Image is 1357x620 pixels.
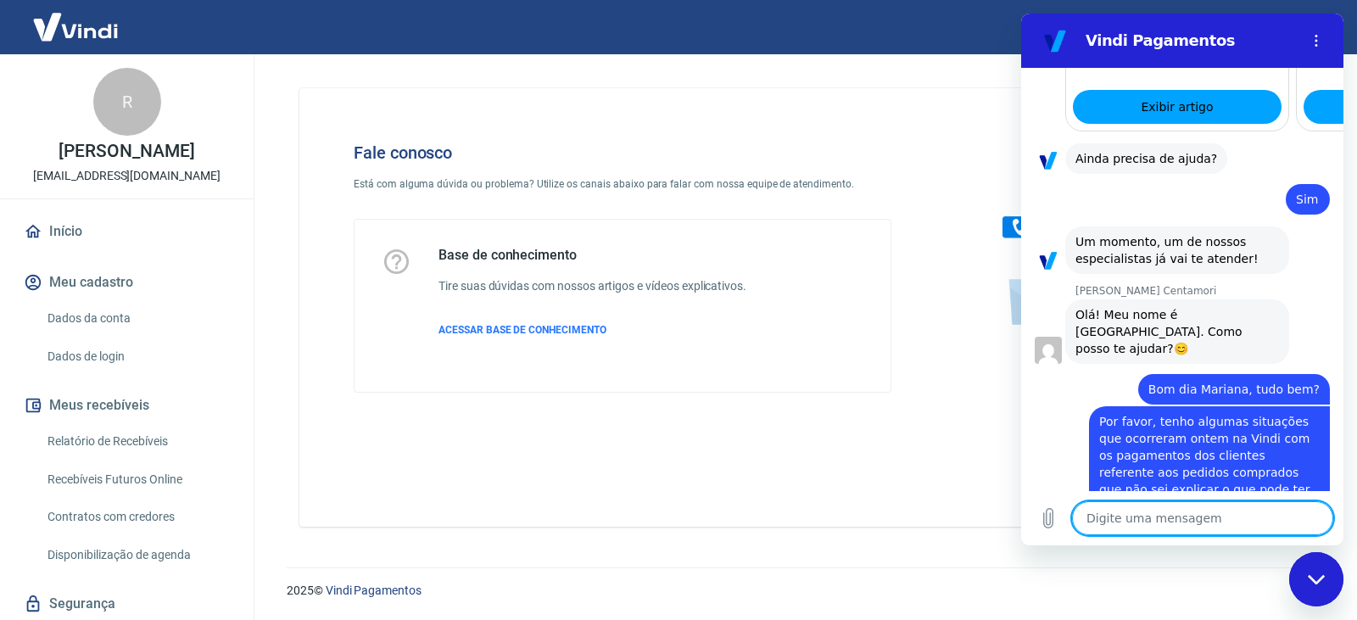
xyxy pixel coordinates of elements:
[438,247,746,264] h5: Base de conhecimento
[282,76,491,110] a: Exibir artigo: 'Após o cancelamento do pedido, como será realizado o estorno?'
[54,221,237,252] span: Um momento, um de nossos especialistas já vai te atender!
[41,462,233,497] a: Recebíveis Futuros Online
[969,115,1226,342] img: Fale conosco
[1289,552,1343,606] iframe: Botão para abrir a janela de mensagens, conversa em andamento
[438,277,746,295] h6: Tire suas dúvidas com nossos artigos e vídeos explicativos.
[41,500,233,534] a: Contratos com credores
[20,1,131,53] img: Vindi
[41,339,233,374] a: Dados de login
[127,369,299,383] span: Bom dia Mariana, tudo bem?
[41,301,233,336] a: Dados da conta
[41,424,233,459] a: Relatório de Recebíveis
[326,584,422,597] a: Vindi Pagamentos
[41,538,233,573] a: Disponibilização de agenda
[59,142,194,160] p: [PERSON_NAME]
[93,68,161,136] div: R
[20,213,233,250] a: Início
[54,271,322,284] p: [PERSON_NAME] Centamori
[287,582,1316,600] p: 2025 ©
[20,387,233,424] button: Meus recebíveis
[354,142,891,163] h4: Fale conosco
[1021,14,1343,545] iframe: Janela de mensagens
[10,488,44,522] button: Carregar arquivo
[275,179,297,193] span: Sim
[438,324,606,336] span: ACESSAR BASE DE CONHECIMENTO
[54,138,196,152] span: Ainda precisa de ajuda?
[438,322,746,338] a: ACESSAR BASE DE CONHECIMENTO
[20,264,233,301] button: Meu cadastro
[354,176,891,192] p: Está com alguma dúvida ou problema? Utilize os canais abaixo para falar com nossa equipe de atend...
[54,294,225,342] span: Olá! Meu nome é [GEOGRAPHIC_DATA]. Como posso te ajudar?😊️
[1276,12,1337,43] button: Sair
[33,167,221,185] p: [EMAIL_ADDRESS][DOMAIN_NAME]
